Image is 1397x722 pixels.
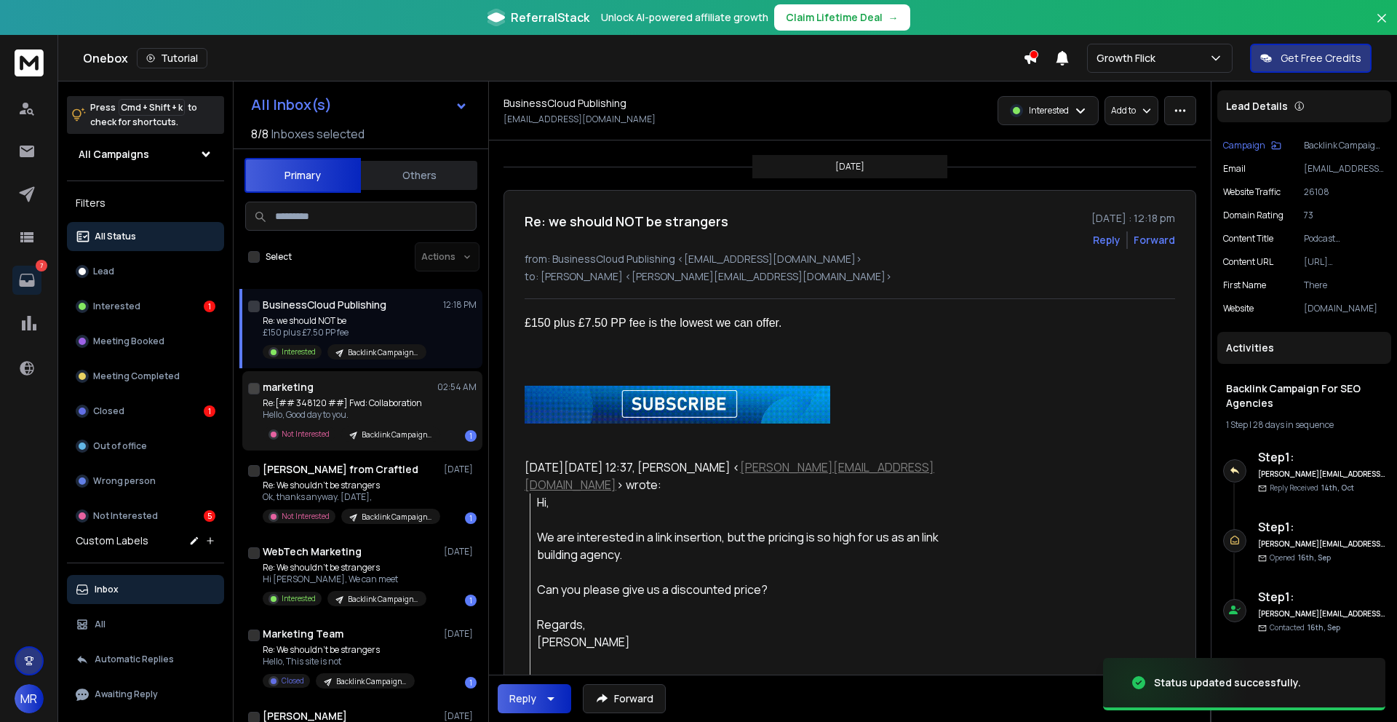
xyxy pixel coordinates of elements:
div: 1 [204,301,215,312]
p: [DATE] [444,710,477,722]
p: Backlink Campaign For SEO Agencies [348,594,418,605]
div: 1 [465,512,477,524]
button: MR [15,684,44,713]
button: All [67,610,224,639]
h6: Step 1 : [1258,518,1385,536]
p: Backlink Campaign For SEO Agencies [348,347,418,358]
span: 16th, Sep [1308,622,1340,632]
p: Interested [93,301,140,312]
img: https://businesscloud.co.uk/newsletter/ [525,386,830,424]
p: Unlock AI-powered affiliate growth [601,10,768,25]
p: Meeting Completed [93,370,180,382]
button: All Inbox(s) [239,90,479,119]
button: Meeting Completed [67,362,224,391]
p: Re: we should NOT be [263,315,426,327]
button: Forward [583,684,666,713]
h1: All Inbox(s) [251,98,332,112]
p: Closed [93,405,124,417]
button: Reply [498,684,571,713]
h1: marketing [263,380,314,394]
h3: Inboxes selected [271,125,365,143]
button: Automatic Replies [67,645,224,674]
span: 28 days in sequence [1253,418,1334,431]
p: Campaign [1223,140,1265,151]
p: Out of office [93,440,147,452]
div: Onebox [83,48,1023,68]
p: Contacted [1270,622,1340,633]
button: All Status [67,222,224,251]
span: ReferralStack [511,9,589,26]
p: Re: We shouldn't be strangers [263,644,415,656]
h1: WebTech Marketing [263,544,362,559]
p: from: BusinessCloud Publishing <[EMAIL_ADDRESS][DOMAIN_NAME]> [525,252,1175,266]
button: Meeting Booked [67,327,224,356]
h1: Marketing Team [263,627,343,641]
p: Content Title [1223,233,1273,245]
span: → [888,10,899,25]
p: Backlink Campaign For SEO Agencies [1304,140,1385,151]
p: Growth Flick [1096,51,1161,66]
p: to: [PERSON_NAME] <[PERSON_NAME][EMAIL_ADDRESS][DOMAIN_NAME]> [525,269,1175,284]
p: [DATE] [444,628,477,640]
p: Lead Details [1226,99,1288,114]
button: Get Free Credits [1250,44,1372,73]
div: 5 [204,510,215,522]
p: Opened [1270,552,1331,563]
h6: Step 1 : [1258,588,1385,606]
button: Close banner [1372,9,1391,44]
p: Re: We shouldn't be strangers [263,480,437,491]
p: Ok, thanks anyway. [DATE], [263,491,437,503]
p: Re:[## 348120 ##] Fwd: Collaboration [263,397,437,409]
p: There [1304,279,1385,291]
p: Backlink Campaign For SEO Agencies [362,429,431,440]
p: Hi [PERSON_NAME], We can meet [263,574,426,585]
div: Status updated successfully. [1154,675,1301,690]
p: 12:18 PM [443,299,477,311]
button: Others [361,159,477,191]
button: Out of office [67,432,224,461]
span: 8 / 8 [251,125,268,143]
label: Select [266,251,292,263]
p: Inbox [95,584,119,595]
div: 1 [465,677,477,689]
button: Wrong person [67,467,224,496]
button: Primary [244,158,361,193]
p: Meeting Booked [93,336,164,347]
h1: BusinessCloud Publishing [263,298,386,312]
p: [DATE] [835,161,864,172]
button: Tutorial [137,48,207,68]
p: Backlink Campaign For SEO Agencies [362,512,431,523]
p: Podcast transcription: Transforming spoken content into SEO-friendly text [1304,233,1385,245]
p: Press to check for shortcuts. [90,100,197,130]
p: Not Interested [93,510,158,522]
button: Interested1 [67,292,224,321]
span: 1 Step [1226,418,1248,431]
p: [DATE] [444,546,477,558]
button: Lead [67,257,224,286]
p: 26108 [1304,186,1385,198]
p: First Name [1223,279,1266,291]
p: Backlink Campaign For SEO Agencies [336,676,406,687]
div: Activities [1217,332,1391,364]
button: Reply [1093,233,1121,247]
p: [URL][DOMAIN_NAME] [1304,256,1385,268]
p: Add to [1111,105,1136,116]
h1: All Campaigns [79,147,149,162]
p: 02:54 AM [437,381,477,393]
h6: [PERSON_NAME][EMAIL_ADDRESS][DOMAIN_NAME] [1258,608,1385,619]
a: 7 [12,266,41,295]
h1: [PERSON_NAME] from Craftled [263,462,418,477]
p: All [95,619,106,630]
p: Hello, Good day to you. [263,409,437,421]
div: Forward [1134,233,1175,247]
button: Campaign [1223,140,1281,151]
p: 7 [36,260,47,271]
p: All Status [95,231,136,242]
div: [DATE][DATE] 12:37, [PERSON_NAME] < > wrote: [525,459,950,493]
p: Hello, This site is not [263,656,415,667]
p: 73 [1304,210,1385,221]
div: Reply [509,691,536,706]
p: Reply Received [1270,483,1354,493]
button: Not Interested5 [67,501,224,531]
